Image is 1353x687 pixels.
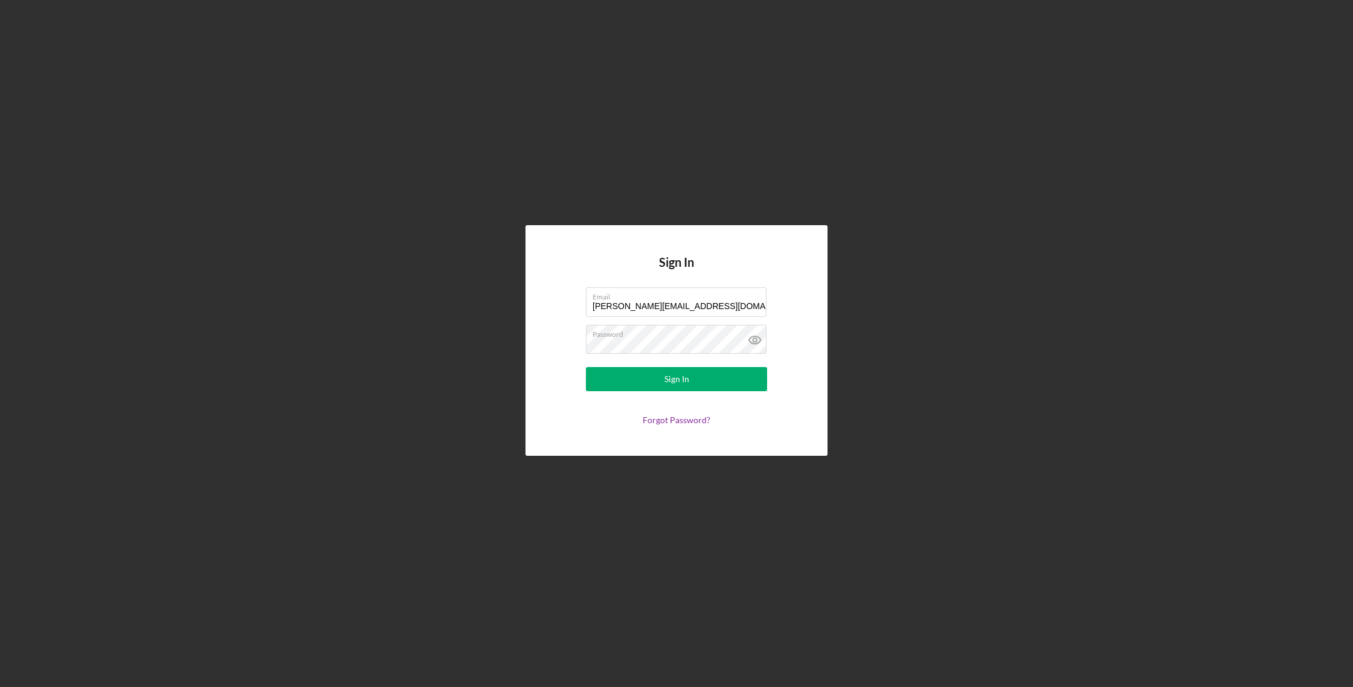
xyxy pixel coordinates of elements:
[593,288,766,301] label: Email
[664,367,689,391] div: Sign In
[643,415,710,425] a: Forgot Password?
[586,367,767,391] button: Sign In
[593,325,766,339] label: Password
[659,255,694,287] h4: Sign In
